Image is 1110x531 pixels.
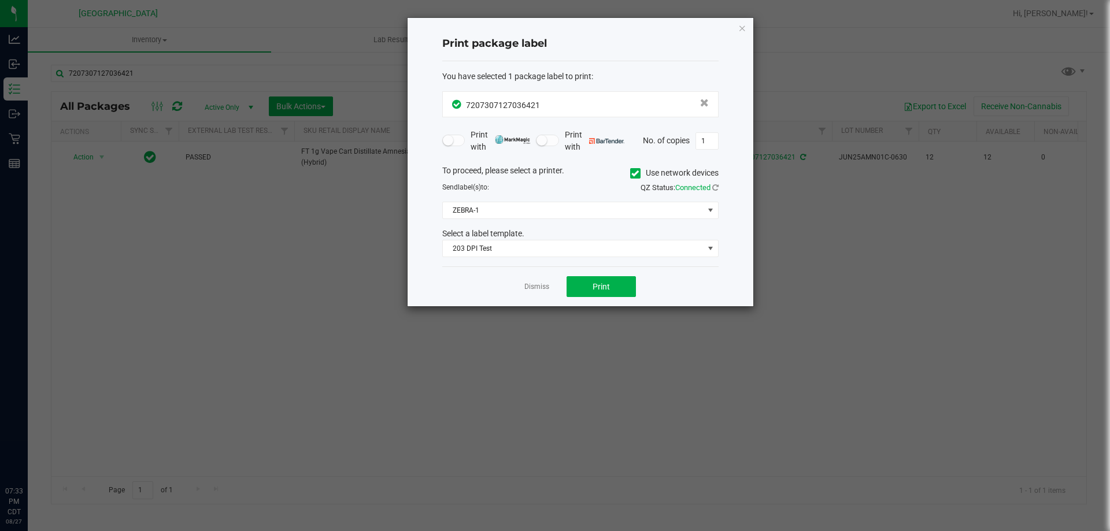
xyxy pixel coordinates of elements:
span: Print with [471,129,530,153]
span: You have selected 1 package label to print [442,72,591,81]
span: 203 DPI Test [443,240,704,257]
span: Connected [675,183,711,192]
div: : [442,70,719,83]
span: 7207307127036421 [466,101,540,110]
span: Print [593,282,610,291]
span: QZ Status: [641,183,719,192]
img: bartender.png [589,138,624,144]
div: Select a label template. [434,228,727,240]
a: Dismiss [524,282,549,292]
span: No. of copies [643,135,690,144]
span: Print with [565,129,624,153]
span: label(s) [458,183,481,191]
h4: Print package label [442,36,719,51]
img: mark_magic_cybra.png [495,135,530,144]
button: Print [567,276,636,297]
span: ZEBRA-1 [443,202,704,218]
div: To proceed, please select a printer. [434,165,727,182]
label: Use network devices [630,167,719,179]
iframe: Resource center [12,439,46,473]
span: Send to: [442,183,489,191]
span: In Sync [452,98,463,110]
